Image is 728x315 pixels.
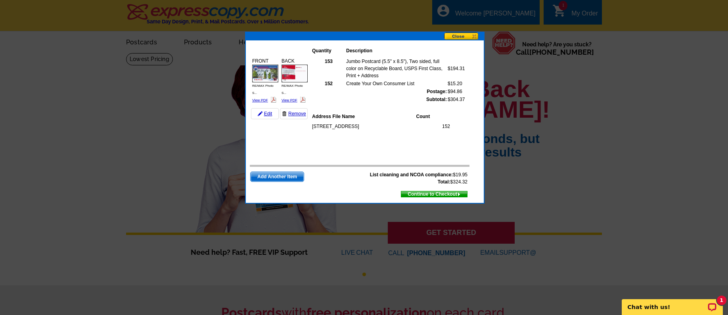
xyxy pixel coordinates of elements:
[427,89,447,94] strong: Postage:
[280,56,309,105] div: BACK
[250,172,304,182] a: Add Another Item
[251,108,279,119] a: Edit
[370,172,453,178] strong: List cleaning and NCOA compliance:
[282,98,297,102] a: View PDF
[438,179,450,185] strong: Total:
[251,56,280,105] div: FRONT
[252,98,268,102] a: View PDF
[416,113,450,120] th: Count
[325,59,333,64] strong: 153
[270,97,276,103] img: pdf_logo.png
[252,84,274,95] span: RE/MAX Photo S...
[457,193,461,196] img: button-next-arrow-white.png
[447,57,465,80] td: $194.31
[280,108,308,119] a: Remove
[312,113,416,120] th: Address File Name
[346,47,447,55] th: Description
[282,84,303,95] span: RE/MAX Photo S...
[251,172,304,181] span: Add Another Item
[312,47,346,55] th: Quantity
[447,80,465,88] td: $15.20
[401,191,467,197] a: Continue to Checkout
[312,122,420,130] td: [STREET_ADDRESS]
[617,290,728,315] iframe: LiveChat chat widget
[325,81,333,86] strong: 152
[426,97,447,102] strong: Subtotal:
[346,80,447,88] td: Create Your Own Consumer List
[282,111,287,116] img: trashcan-icon.gif
[401,190,467,199] span: Continue to Checkout
[447,88,465,95] td: $94.86
[252,65,278,82] img: small-thumb.jpg
[282,65,308,82] img: small-thumb.jpg
[346,57,447,80] td: Jumbo Postcard (5.5" x 8.5"), Two sided, full color on Recyclable Board, USPS First Class, Print ...
[420,122,450,130] td: 152
[258,111,262,116] img: pencil-icon.gif
[370,171,467,185] span: $19.95 $324.32
[300,97,306,103] img: pdf_logo.png
[447,95,465,103] td: $304.37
